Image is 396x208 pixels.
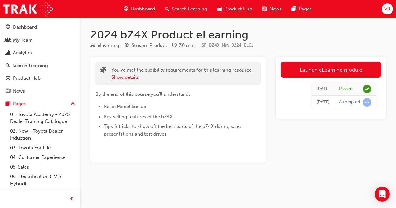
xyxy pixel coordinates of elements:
[90,28,386,42] h1: 2024 bZ4X Product eLearning
[8,126,78,143] a: 02. New - Toyota Dealer Induction
[8,162,78,172] a: 05. Sales
[98,42,119,49] div: eLearning
[339,99,360,105] div: Attempted
[384,5,390,13] span: VB
[13,100,26,107] div: Pages
[13,75,41,82] div: Product Hub
[217,5,222,13] span: car-icon
[291,5,296,13] span: pages-icon
[6,63,10,69] span: search-icon
[13,24,37,31] div: Dashboard
[172,5,207,13] span: Search Learning
[286,3,317,15] a: pages-iconPages
[104,124,243,137] span: Tips & tricks to show off the best parts of the bZ4X during sales presentations and test drives
[316,85,330,93] div: Fri Sep 26 2025 16:32:48 GMT+1000 (Australian Eastern Standard Time)
[6,25,10,30] span: guage-icon
[3,20,78,98] button: DashboardMy TeamAnalyticsSearch LearningProduct HubNews
[111,74,139,81] button: Show details
[132,42,167,49] div: Stream: Product
[95,91,190,97] span: By the end of this course you'll understand:
[3,34,78,46] a: My Team
[131,5,155,13] span: Dashboard
[339,86,353,92] div: Passed
[90,43,95,49] span: learningResourceType_ELEARNING-icon
[69,195,74,203] span: prev-icon
[172,42,197,49] div: Duration
[119,3,160,15] a: guage-iconDashboard
[3,2,53,16] img: Trak
[257,3,286,15] a: news-iconNews
[179,42,197,49] div: 30 mins
[104,104,146,109] span: Basic Model line up
[13,49,32,56] div: Analytics
[269,5,281,13] span: News
[90,42,119,49] div: Type
[3,60,78,72] a: Search Learning
[8,188,78,198] a: 07. Parts21 Certification
[224,5,252,13] span: Product Hub
[8,143,78,153] a: 03. Toyota For Life
[3,47,78,59] a: Analytics
[6,89,10,94] span: news-icon
[363,85,371,93] span: learningRecordVerb_PASS-icon
[262,5,267,13] span: news-icon
[8,172,78,188] a: 06. Electrification (EV & Hybrid)
[8,110,78,126] a: 01. Toyota Academy - 2025 Dealer Training Catalogue
[299,5,312,13] span: Pages
[124,42,167,49] div: Stream
[172,43,177,49] span: clock-icon
[160,3,212,15] a: search-iconSearch Learning
[316,99,330,106] div: Wed Sep 24 2025 17:41:00 GMT+1000 (Australian Eastern Standard Time)
[3,98,78,110] button: Pages
[6,50,10,56] span: chart-icon
[8,153,78,162] a: 04. Customer Experience
[124,5,128,13] span: guage-icon
[375,187,390,202] div: Open Intercom Messenger
[3,21,78,33] a: Dashboard
[100,67,106,74] span: puzzle-icon
[202,43,253,48] span: Learning resource code
[6,38,10,43] span: people-icon
[124,43,129,49] span: target-icon
[111,66,253,81] div: You've met the eligibility requirements for this learning resource.
[13,62,48,69] div: Search Learning
[3,85,78,97] a: News
[6,76,10,81] span: car-icon
[104,114,173,119] span: Key selling features of the bZ4X
[212,3,257,15] a: car-iconProduct Hub
[363,98,371,107] span: learningRecordVerb_ATTEMPT-icon
[13,37,33,44] div: My Team
[13,88,25,95] div: News
[165,5,169,13] span: search-icon
[3,72,78,84] a: Product Hub
[281,62,381,78] a: Launch eLearning module
[382,3,393,14] button: VB
[6,101,10,107] span: pages-icon
[71,100,75,108] span: up-icon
